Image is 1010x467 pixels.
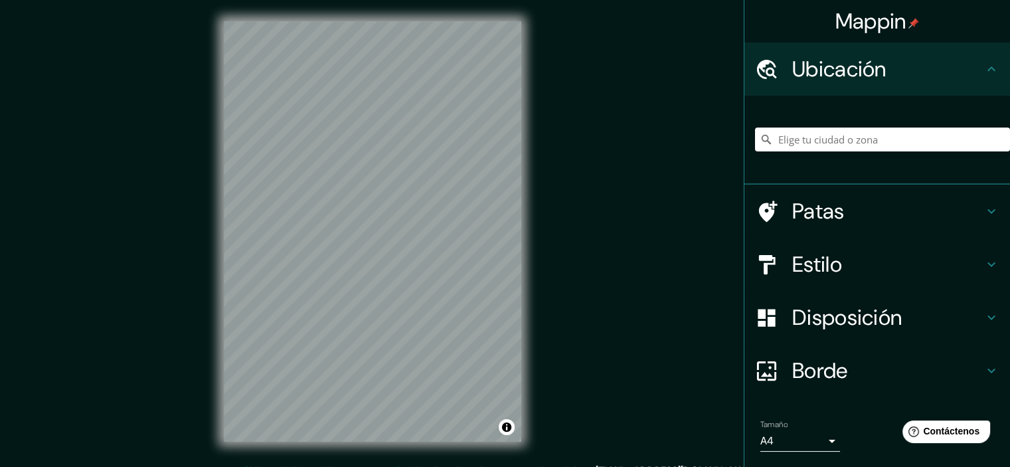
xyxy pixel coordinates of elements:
[744,43,1010,96] div: Ubicación
[792,197,845,225] font: Patas
[744,238,1010,291] div: Estilo
[760,419,788,430] font: Tamaño
[224,21,521,442] canvas: Mapa
[835,7,906,35] font: Mappin
[792,304,902,331] font: Disposición
[792,55,886,83] font: Ubicación
[744,291,1010,344] div: Disposición
[760,430,840,452] div: A4
[744,185,1010,238] div: Patas
[908,18,919,29] img: pin-icon.png
[892,415,995,452] iframe: Lanzador de widgets de ayuda
[792,250,842,278] font: Estilo
[499,419,515,435] button: Activar o desactivar atribución
[755,128,1010,151] input: Elige tu ciudad o zona
[792,357,848,385] font: Borde
[744,344,1010,397] div: Borde
[760,434,774,448] font: A4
